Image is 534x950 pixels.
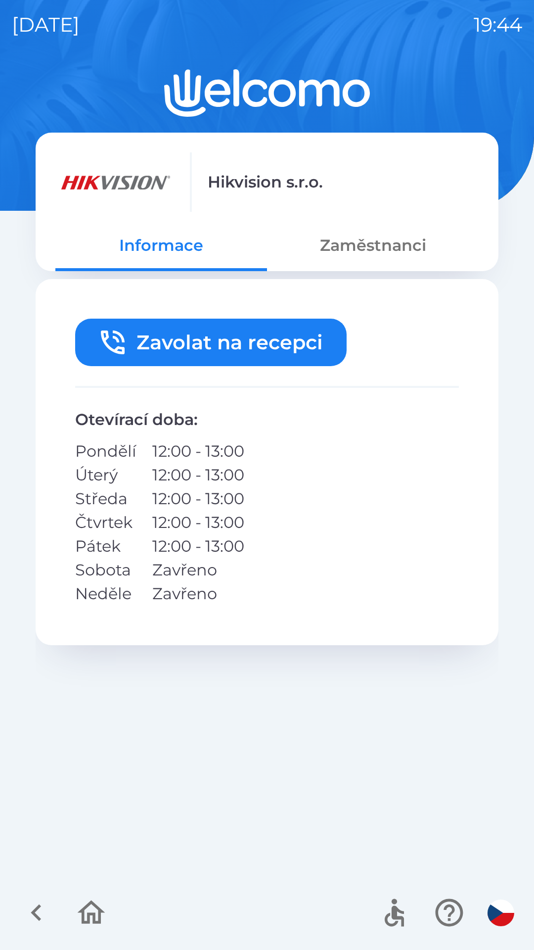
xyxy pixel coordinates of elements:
[12,10,80,40] p: [DATE]
[75,558,136,582] p: Sobota
[75,439,136,463] p: Pondělí
[75,319,347,366] button: Zavolat na recepci
[75,487,136,511] p: Středa
[208,170,323,194] p: Hikvision s.r.o.
[152,582,244,606] p: Zavřeno
[75,511,136,534] p: Čtvrtek
[152,439,244,463] p: 12:00 - 13:00
[75,463,136,487] p: Úterý
[55,228,267,263] button: Informace
[152,558,244,582] p: Zavřeno
[267,228,479,263] button: Zaměstnanci
[152,463,244,487] p: 12:00 - 13:00
[474,10,522,40] p: 19:44
[152,534,244,558] p: 12:00 - 13:00
[75,408,459,431] p: Otevírací doba :
[152,511,244,534] p: 12:00 - 13:00
[488,900,514,926] img: cs flag
[75,534,136,558] p: Pátek
[152,487,244,511] p: 12:00 - 13:00
[36,69,498,117] img: Logo
[75,582,136,606] p: Neděle
[55,152,174,212] img: b01956f5-af48-444b-9fcc-483460bef81e.png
